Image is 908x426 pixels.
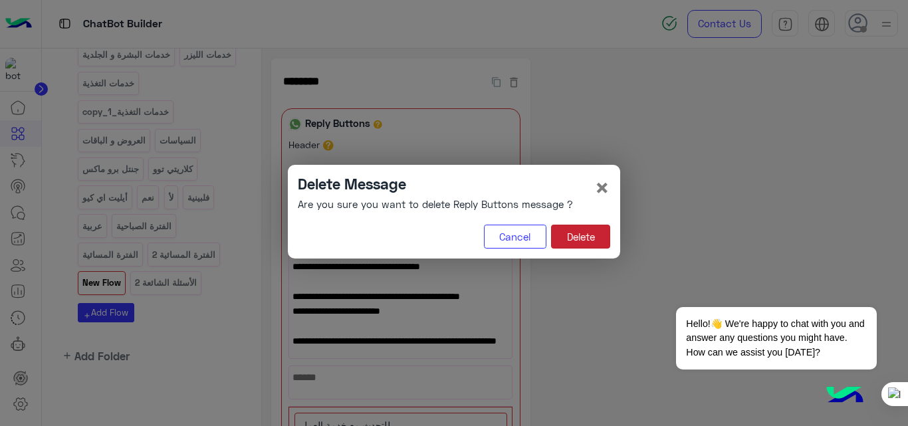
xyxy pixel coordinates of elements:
[551,225,610,249] button: Delete
[594,175,610,200] button: Close
[298,175,573,193] h4: Delete Message
[676,307,876,370] span: Hello!👋 We're happy to chat with you and answer any questions you might have. How can we assist y...
[594,172,610,202] span: ×
[298,198,573,210] h6: Are you sure you want to delete Reply Buttons message ?
[484,225,546,249] button: Cancel
[822,373,868,419] img: hulul-logo.png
